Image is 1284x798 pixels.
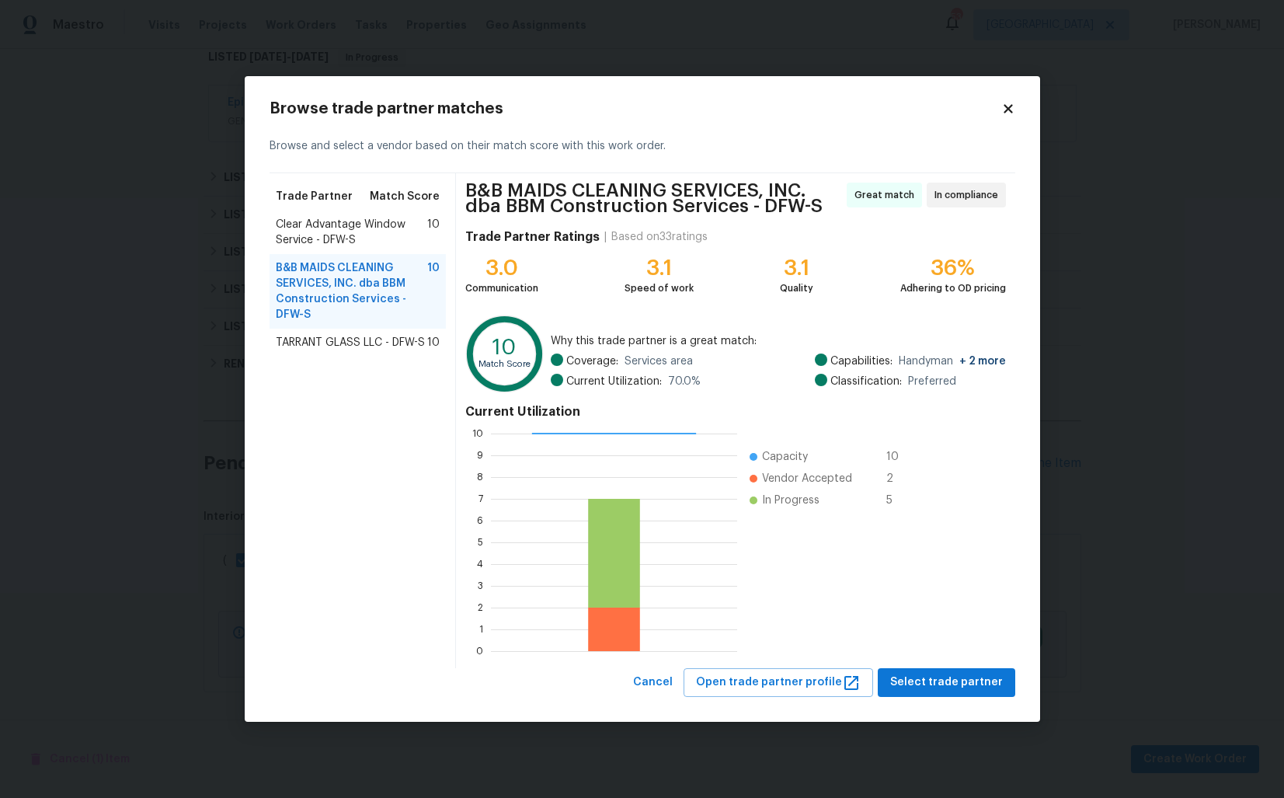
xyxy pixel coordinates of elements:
[478,581,483,591] text: 3
[276,189,353,204] span: Trade Partner
[427,335,440,350] span: 10
[477,559,483,569] text: 4
[276,335,425,350] span: TARRANT GLASS LLC - DFW-S
[627,668,679,697] button: Cancel
[959,356,1006,367] span: + 2 more
[477,451,483,460] text: 9
[476,646,483,656] text: 0
[270,101,1001,117] h2: Browse trade partner matches
[427,260,440,322] span: 10
[625,260,694,276] div: 3.1
[633,673,673,692] span: Cancel
[478,538,483,547] text: 5
[611,229,708,245] div: Based on 33 ratings
[625,354,693,369] span: Services area
[478,603,483,612] text: 2
[668,374,701,389] span: 70.0 %
[276,217,428,248] span: Clear Advantage Window Service - DFW-S
[762,493,819,508] span: In Progress
[780,260,813,276] div: 3.1
[493,336,517,358] text: 10
[899,354,1006,369] span: Handyman
[762,471,852,486] span: Vendor Accepted
[477,516,483,525] text: 6
[427,217,440,248] span: 10
[908,374,956,389] span: Preferred
[465,183,841,214] span: B&B MAIDS CLEANING SERVICES, INC. dba BBM Construction Services - DFW-S
[900,281,1006,296] div: Adhering to OD pricing
[270,120,1015,173] div: Browse and select a vendor based on their match score with this work order.
[472,429,483,438] text: 10
[477,472,483,482] text: 8
[762,449,808,465] span: Capacity
[566,374,662,389] span: Current Utilization:
[625,281,694,296] div: Speed of work
[370,189,440,204] span: Match Score
[684,668,873,697] button: Open trade partner profile
[886,493,911,508] span: 5
[465,229,600,245] h4: Trade Partner Ratings
[479,361,531,369] text: Match Score
[934,187,1004,203] span: In compliance
[830,354,893,369] span: Capabilities:
[478,494,483,504] text: 7
[465,404,1005,420] h4: Current Utilization
[830,374,902,389] span: Classification:
[886,449,911,465] span: 10
[890,673,1003,692] span: Select trade partner
[566,354,618,369] span: Coverage:
[780,281,813,296] div: Quality
[696,673,861,692] span: Open trade partner profile
[465,260,538,276] div: 3.0
[600,229,611,245] div: |
[551,333,1006,349] span: Why this trade partner is a great match:
[854,187,920,203] span: Great match
[276,260,428,322] span: B&B MAIDS CLEANING SERVICES, INC. dba BBM Construction Services - DFW-S
[479,625,483,634] text: 1
[886,471,911,486] span: 2
[900,260,1006,276] div: 36%
[465,281,538,296] div: Communication
[878,668,1015,697] button: Select trade partner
